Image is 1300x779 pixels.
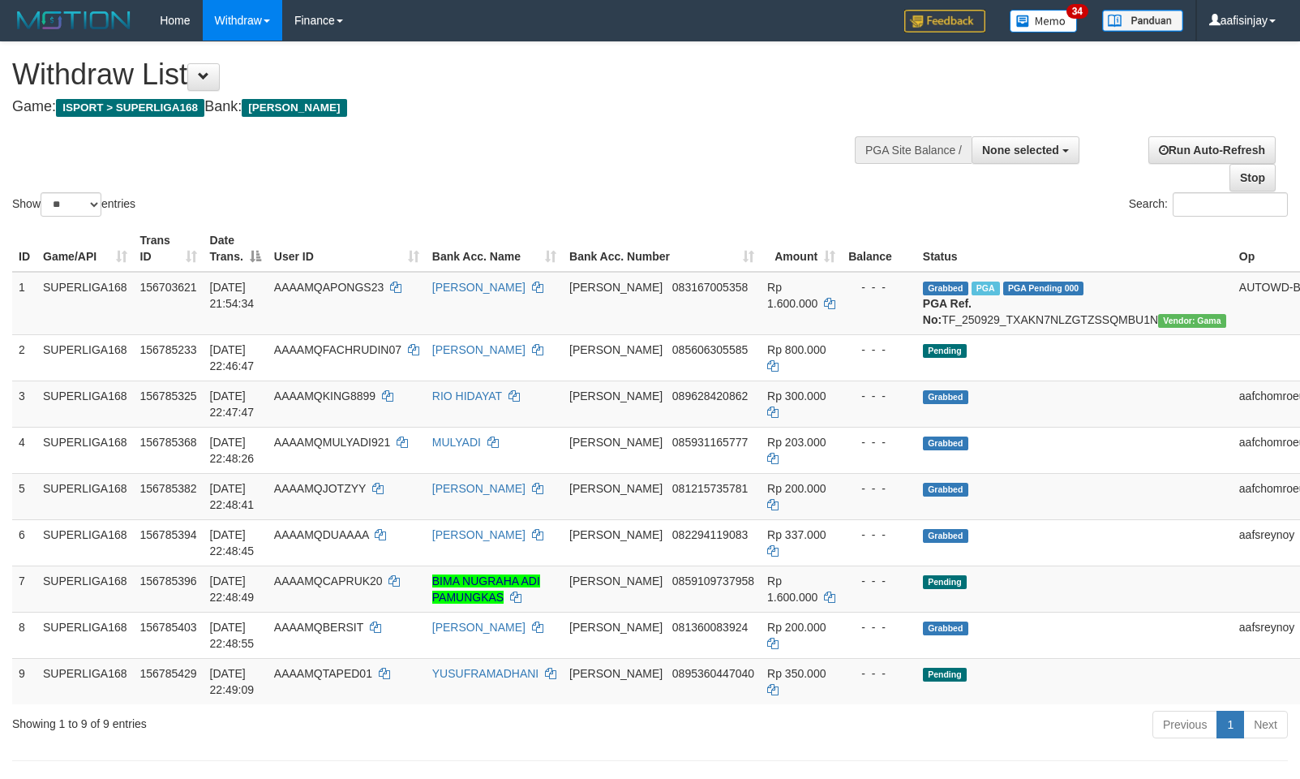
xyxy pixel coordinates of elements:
span: Copy 082294119083 to clipboard [672,528,748,541]
span: Rp 200.000 [767,482,826,495]
a: Next [1243,711,1288,738]
a: YUSUFRAMADHANI [432,667,538,680]
img: Feedback.jpg [904,10,985,32]
div: PGA Site Balance / [855,136,972,164]
span: 156785394 [140,528,197,541]
td: TF_250929_TXAKN7NLZGTZSSQMBU1N [916,272,1233,335]
th: Trans ID: activate to sort column ascending [134,226,204,272]
span: 156785368 [140,436,197,449]
th: Amount: activate to sort column ascending [761,226,842,272]
td: SUPERLIGA168 [36,272,134,335]
span: [PERSON_NAME] [569,621,663,634]
a: [PERSON_NAME] [432,621,526,634]
span: ISPORT > SUPERLIGA168 [56,99,204,117]
span: None selected [982,144,1059,157]
h4: Game: Bank: [12,99,851,115]
div: Showing 1 to 9 of 9 entries [12,709,530,732]
span: AAAAMQMULYADI921 [274,436,390,449]
b: PGA Ref. No: [923,297,972,326]
span: Copy 081215735781 to clipboard [672,482,748,495]
span: 156785233 [140,343,197,356]
a: Previous [1152,711,1217,738]
span: Rp 300.000 [767,389,826,402]
td: 5 [12,473,36,519]
span: Pending [923,668,967,682]
span: [DATE] 22:49:09 [210,667,255,696]
th: Game/API: activate to sort column ascending [36,226,134,272]
span: [PERSON_NAME] [569,575,663,587]
span: Pending [923,344,967,358]
span: [PERSON_NAME] [569,343,663,356]
span: Copy 085606305585 to clipboard [672,343,748,356]
td: 8 [12,612,36,658]
div: - - - [848,619,910,635]
td: SUPERLIGA168 [36,612,134,658]
td: SUPERLIGA168 [36,473,134,519]
span: AAAAMQJOTZYY [274,482,366,495]
span: Grabbed [923,529,968,543]
td: SUPERLIGA168 [36,566,134,612]
img: Button%20Memo.svg [1010,10,1078,32]
span: 156785403 [140,621,197,634]
span: Copy 0895360447040 to clipboard [672,667,754,680]
span: AAAAMQTAPED01 [274,667,372,680]
span: Copy 083167005358 to clipboard [672,281,748,294]
th: Date Trans.: activate to sort column descending [204,226,268,272]
span: Rp 1.600.000 [767,281,817,310]
div: - - - [848,665,910,682]
td: SUPERLIGA168 [36,658,134,704]
span: Grabbed [923,622,968,635]
select: Showentries [41,192,101,217]
label: Search: [1129,192,1288,217]
span: PGA Pending [1003,282,1084,295]
td: 9 [12,658,36,704]
a: Run Auto-Refresh [1148,136,1276,164]
div: - - - [848,480,910,497]
span: [PERSON_NAME] [569,667,663,680]
span: Rp 337.000 [767,528,826,541]
span: AAAAMQBERSIT [274,621,363,634]
span: Grabbed [923,282,968,295]
td: 4 [12,427,36,473]
th: Bank Acc. Name: activate to sort column ascending [426,226,563,272]
span: 156785396 [140,575,197,587]
input: Search: [1173,192,1288,217]
div: - - - [848,342,910,358]
span: Rp 350.000 [767,667,826,680]
span: Rp 200.000 [767,621,826,634]
a: [PERSON_NAME] [432,281,526,294]
span: Copy 0859109737958 to clipboard [672,575,754,587]
button: None selected [972,136,1079,164]
span: AAAAMQDUAAAA [274,528,369,541]
span: Copy 081360083924 to clipboard [672,621,748,634]
span: Pending [923,575,967,589]
td: 1 [12,272,36,335]
td: SUPERLIGA168 [36,427,134,473]
h1: Withdraw List [12,58,851,91]
span: [DATE] 22:48:41 [210,482,255,511]
a: 1 [1216,711,1244,738]
span: [PERSON_NAME] [569,436,663,449]
span: Rp 1.600.000 [767,575,817,604]
span: [PERSON_NAME] [569,528,663,541]
th: Bank Acc. Number: activate to sort column ascending [563,226,761,272]
span: Grabbed [923,390,968,404]
td: 2 [12,334,36,381]
span: AAAAMQAPONGS23 [274,281,384,294]
span: Vendor URL: https://trx31.1velocity.biz [1158,314,1226,328]
td: SUPERLIGA168 [36,519,134,566]
a: [PERSON_NAME] [432,528,526,541]
span: AAAAMQFACHRUDIN07 [274,343,401,356]
span: [PERSON_NAME] [242,99,346,117]
span: Rp 203.000 [767,436,826,449]
span: Copy 089628420862 to clipboard [672,389,748,402]
a: Stop [1229,164,1276,192]
a: [PERSON_NAME] [432,482,526,495]
span: [DATE] 21:54:34 [210,281,255,310]
span: [DATE] 22:47:47 [210,389,255,419]
div: - - - [848,527,910,543]
div: - - - [848,573,910,589]
span: [PERSON_NAME] [569,389,663,402]
span: AAAAMQKING8899 [274,389,375,402]
span: [PERSON_NAME] [569,482,663,495]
